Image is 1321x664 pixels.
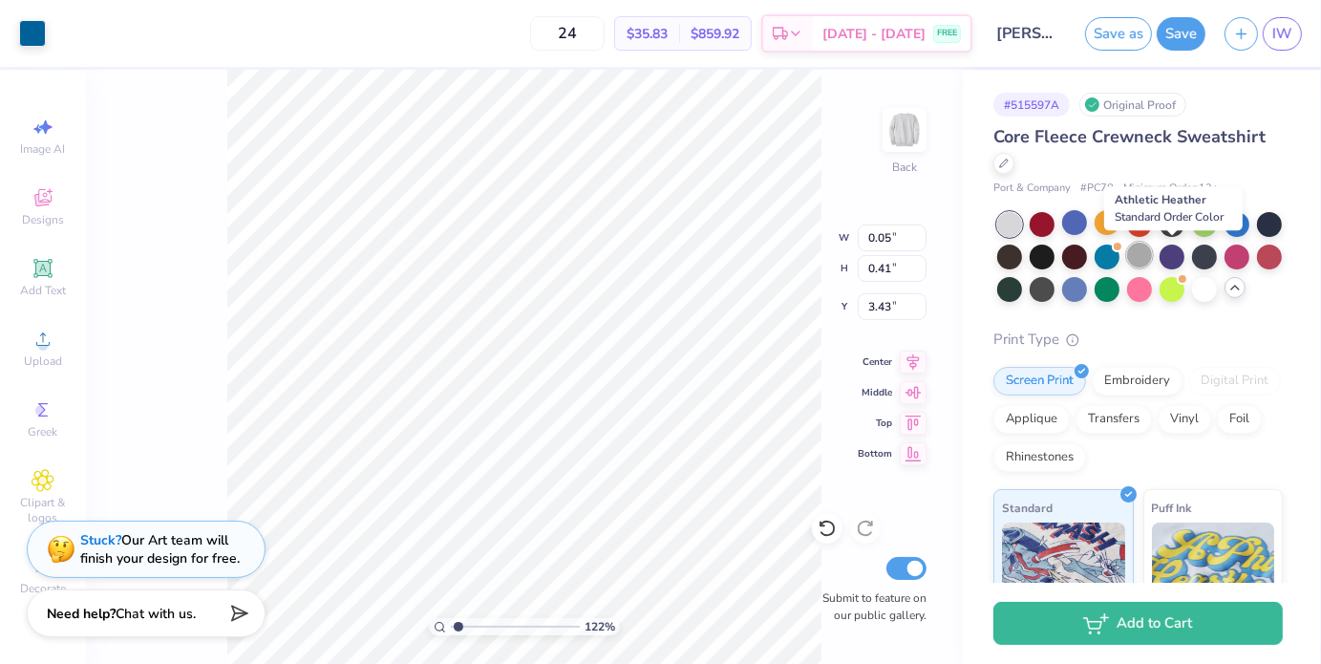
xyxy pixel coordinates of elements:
[1157,17,1205,51] button: Save
[858,386,892,399] span: Middle
[822,24,926,44] span: [DATE] - [DATE]
[627,24,668,44] span: $35.83
[80,531,240,568] div: Our Art team will finish your design for free.
[858,447,892,461] span: Bottom
[982,14,1076,53] input: Untitled Design
[858,355,892,369] span: Center
[993,329,1283,351] div: Print Type
[993,181,1071,197] span: Port & Company
[812,589,927,624] label: Submit to feature on our public gallery.
[993,125,1266,148] span: Core Fleece Crewneck Sweatshirt
[530,16,605,51] input: – –
[691,24,739,44] span: $859.92
[1152,523,1275,618] img: Puff Ink
[858,417,892,430] span: Top
[1002,523,1125,618] img: Standard
[22,212,64,227] span: Designs
[1115,209,1224,225] span: Standard Order Color
[24,353,62,369] span: Upload
[1217,405,1262,434] div: Foil
[993,93,1070,117] div: # 515597A
[29,424,58,439] span: Greek
[1188,367,1281,396] div: Digital Print
[116,605,196,623] span: Chat with us.
[1079,93,1186,117] div: Original Proof
[21,141,66,157] span: Image AI
[10,495,76,525] span: Clipart & logos
[1085,17,1152,51] button: Save as
[1076,405,1152,434] div: Transfers
[993,602,1283,645] button: Add to Cart
[47,605,116,623] strong: Need help?
[885,111,924,149] img: Back
[585,618,615,635] span: 122 %
[993,443,1086,472] div: Rhinestones
[1002,498,1053,518] span: Standard
[1272,23,1292,45] span: IW
[993,405,1070,434] div: Applique
[1152,498,1192,518] span: Puff Ink
[937,27,957,40] span: FREE
[1263,17,1302,51] a: IW
[1080,181,1114,197] span: # PC78
[1092,367,1183,396] div: Embroidery
[892,159,917,176] div: Back
[993,367,1086,396] div: Screen Print
[1104,186,1243,230] div: Athletic Heather
[80,531,121,549] strong: Stuck?
[20,283,66,298] span: Add Text
[20,581,66,596] span: Decorate
[1158,405,1211,434] div: Vinyl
